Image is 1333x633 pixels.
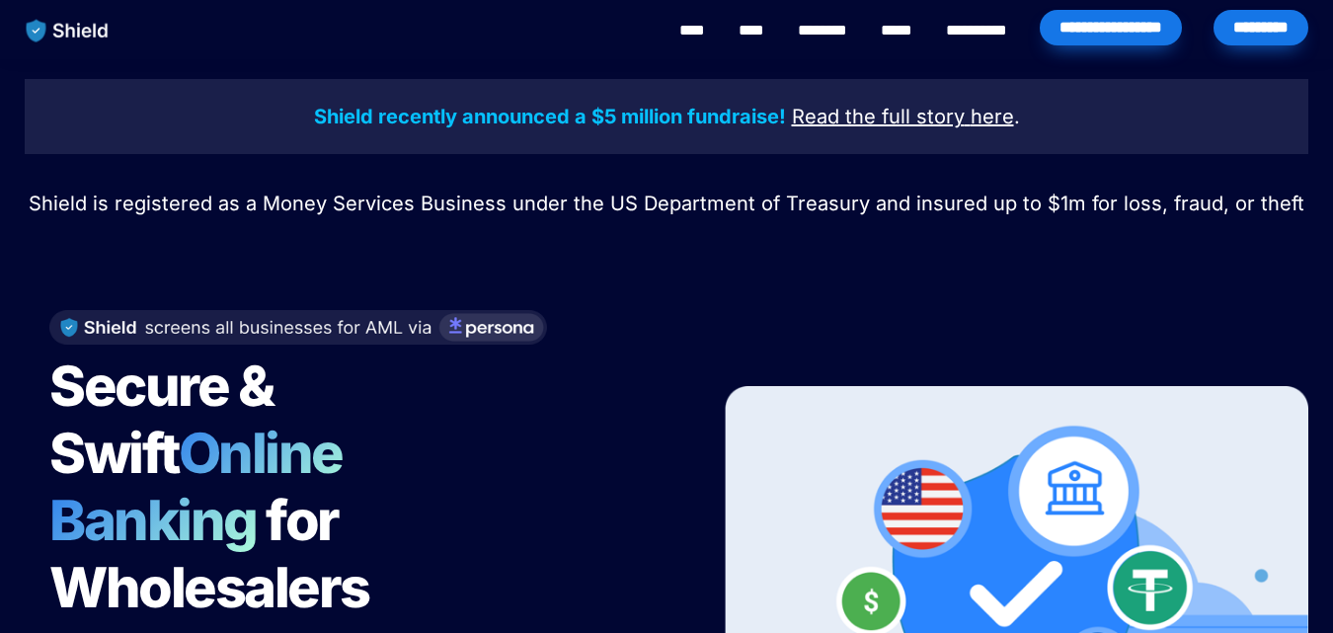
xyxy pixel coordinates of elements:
span: Shield is registered as a Money Services Business under the US Department of Treasury and insured... [29,192,1304,215]
span: for Wholesalers [49,487,369,621]
u: here [971,105,1014,128]
span: Online Banking [49,420,362,554]
a: here [971,108,1014,127]
span: . [1014,105,1020,128]
img: website logo [17,10,118,51]
u: Read the full story [792,105,965,128]
a: Read the full story [792,108,965,127]
strong: Shield recently announced a $5 million fundraise! [314,105,786,128]
span: Secure & Swift [49,353,282,487]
